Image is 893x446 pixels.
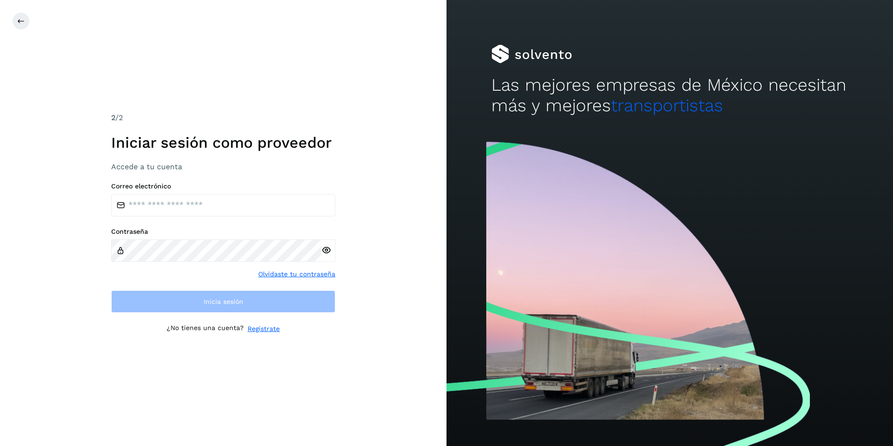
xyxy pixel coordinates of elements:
button: Inicia sesión [111,290,335,313]
h1: Iniciar sesión como proveedor [111,134,335,151]
a: Regístrate [248,324,280,334]
div: /2 [111,112,335,123]
p: ¿No tienes una cuenta? [167,324,244,334]
span: transportistas [611,95,723,115]
span: Inicia sesión [204,298,243,305]
span: 2 [111,113,115,122]
label: Correo electrónico [111,182,335,190]
h3: Accede a tu cuenta [111,162,335,171]
h2: Las mejores empresas de México necesitan más y mejores [491,75,849,116]
a: Olvidaste tu contraseña [258,269,335,279]
label: Contraseña [111,228,335,236]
